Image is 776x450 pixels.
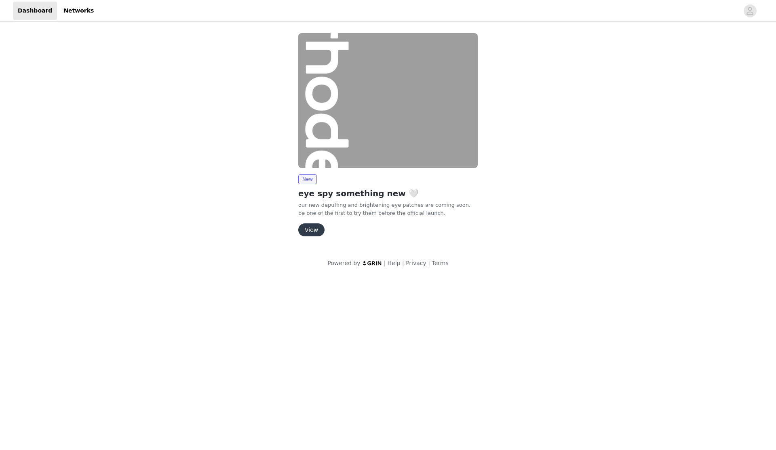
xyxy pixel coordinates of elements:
[384,260,386,266] span: |
[298,187,478,200] h2: eye spy something new 🤍
[746,4,754,17] div: avatar
[13,2,57,20] a: Dashboard
[327,260,360,266] span: Powered by
[402,260,404,266] span: |
[298,223,325,236] button: View
[298,201,478,217] p: our new depuffing and brightening eye patches are coming soon. be one of the first to try them be...
[428,260,430,266] span: |
[298,33,478,168] img: rhode skin
[362,261,382,266] img: logo
[388,260,401,266] a: Help
[298,227,325,233] a: View
[298,174,317,184] span: New
[406,260,426,266] a: Privacy
[432,260,448,266] a: Terms
[59,2,99,20] a: Networks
